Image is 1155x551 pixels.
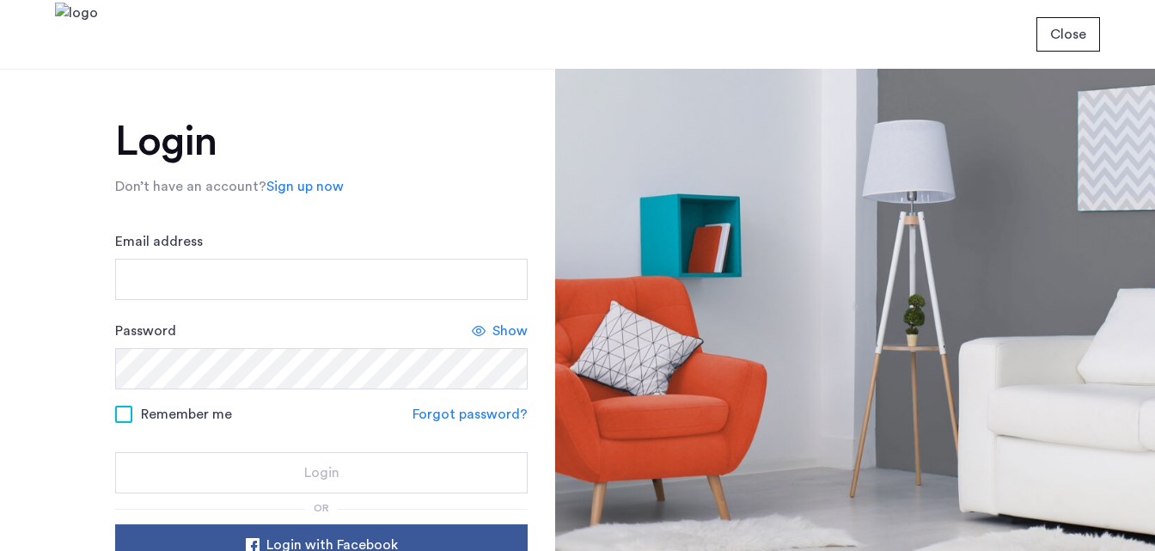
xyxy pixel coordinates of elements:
[1050,24,1086,45] span: Close
[412,404,528,425] a: Forgot password?
[492,321,528,341] span: Show
[115,180,266,193] span: Don’t have an account?
[314,503,329,513] span: or
[115,231,203,252] label: Email address
[266,176,344,197] a: Sign up now
[115,321,176,341] label: Password
[115,121,528,162] h1: Login
[141,404,232,425] span: Remember me
[304,462,339,483] span: Login
[55,3,98,67] img: logo
[1036,17,1100,52] button: button
[115,452,528,493] button: button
